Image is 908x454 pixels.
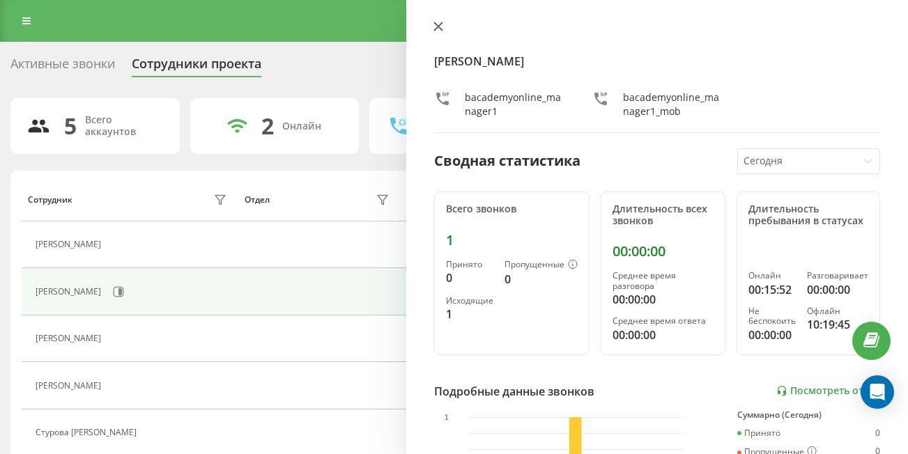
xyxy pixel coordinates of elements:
[64,113,77,139] div: 5
[36,240,105,249] div: [PERSON_NAME]
[446,203,578,215] div: Всего звонков
[776,385,880,397] a: Посмотреть отчет
[505,271,578,288] div: 0
[36,287,105,297] div: [PERSON_NAME]
[245,195,270,205] div: Отдел
[875,428,880,438] div: 0
[505,260,578,271] div: Пропущенные
[737,410,880,420] div: Суммарно (Сегодня)
[613,243,714,260] div: 00:00:00
[28,195,72,205] div: Сотрудник
[748,327,796,343] div: 00:00:00
[748,203,868,227] div: Длительность пребывания в статусах
[623,91,723,118] div: bacademyonline_manager1_mob
[613,271,714,291] div: Среднее время разговора
[465,91,564,118] div: bacademyonline_manager1
[85,114,163,138] div: Всего аккаунтов
[807,306,868,316] div: Офлайн
[132,56,261,78] div: Сотрудники проекта
[613,203,714,227] div: Длительность всех звонков
[36,428,140,437] div: Cтурова [PERSON_NAME]
[434,383,594,400] div: Подробные данные звонков
[445,413,449,421] text: 1
[282,120,321,132] div: Онлайн
[36,334,105,343] div: [PERSON_NAME]
[434,150,580,171] div: Сводная статистика
[261,113,274,139] div: 2
[446,260,493,269] div: Принято
[613,316,714,326] div: Среднее время ответа
[613,327,714,343] div: 00:00:00
[748,281,796,298] div: 00:15:52
[807,281,868,298] div: 00:00:00
[434,53,880,70] h4: [PERSON_NAME]
[748,271,796,281] div: Онлайн
[10,56,115,78] div: Активные звонки
[807,316,868,333] div: 10:19:45
[36,381,105,391] div: [PERSON_NAME]
[737,428,780,438] div: Принято
[861,375,894,409] div: Open Intercom Messenger
[748,306,796,327] div: Не беспокоить
[446,269,493,286] div: 0
[446,296,493,306] div: Исходящие
[613,291,714,308] div: 00:00:00
[446,306,493,322] div: 1
[446,232,578,249] div: 1
[807,271,868,281] div: Разговаривает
